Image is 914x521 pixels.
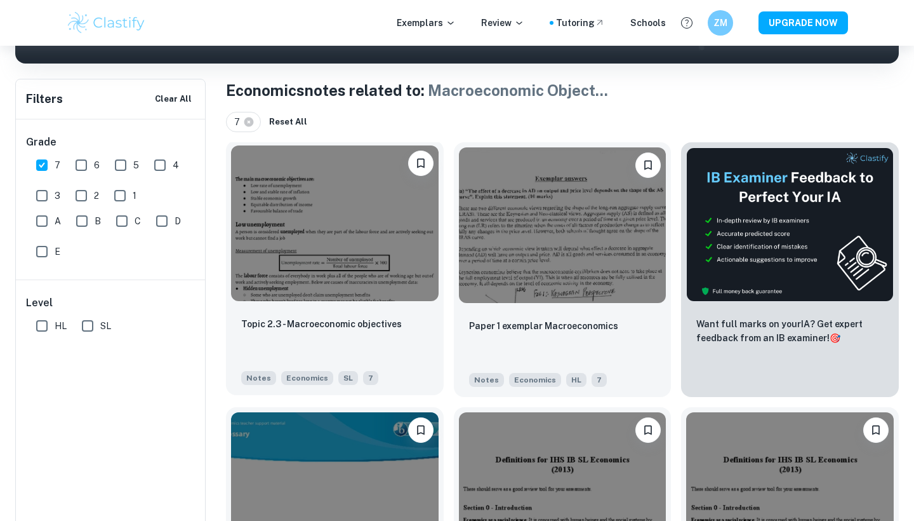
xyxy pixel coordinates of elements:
[231,145,439,301] img: Economics Notes example thumbnail: Topic 2.3 - Macroeconomic objectives
[713,16,728,30] h6: ZM
[173,158,179,172] span: 4
[55,214,61,228] span: A
[100,319,111,333] span: SL
[676,12,698,34] button: Help and Feedback
[55,189,60,203] span: 3
[635,417,661,443] button: Bookmark
[55,319,67,333] span: HL
[133,158,139,172] span: 5
[66,10,147,36] img: Clastify logo
[26,135,196,150] h6: Grade
[226,112,261,132] div: 7
[397,16,456,30] p: Exemplars
[226,142,444,397] a: BookmarkTopic 2.3 - Macroeconomic objectivesNotesEconomicsSL7
[708,10,733,36] button: ZM
[566,373,586,387] span: HL
[363,371,378,385] span: 7
[241,317,402,331] p: Topic 2.3 - Macroeconomic objectives
[830,333,840,343] span: 🎯
[428,81,608,99] span: Macroeconomic Object ...
[469,373,504,387] span: Notes
[696,317,884,345] p: Want full marks on your IA ? Get expert feedback from an IB examiner!
[469,319,618,333] p: Paper 1 exemplar Macroeconomics
[55,158,60,172] span: 7
[133,189,136,203] span: 1
[26,295,196,311] h6: Level
[686,147,894,302] img: Thumbnail
[94,158,100,172] span: 6
[556,16,605,30] a: Tutoring
[135,214,141,228] span: C
[26,90,63,108] h6: Filters
[152,90,195,109] button: Clear All
[454,142,672,397] a: BookmarkPaper 1 exemplar Macroeconomics NotesEconomicsHL7
[481,16,524,30] p: Review
[863,417,889,443] button: Bookmark
[94,189,99,203] span: 2
[630,16,666,30] a: Schools
[241,371,276,385] span: Notes
[175,214,181,228] span: D
[338,371,358,385] span: SL
[266,112,310,132] button: Reset All
[226,79,899,102] h1: Economics notes related to:
[635,152,661,178] button: Bookmark
[408,151,434,176] button: Bookmark
[509,373,561,387] span: Economics
[459,147,666,303] img: Economics Notes example thumbnail: Paper 1 exemplar Macroeconomics
[234,115,246,129] span: 7
[758,11,848,34] button: UPGRADE NOW
[281,371,333,385] span: Economics
[592,373,607,387] span: 7
[681,142,899,397] a: ThumbnailWant full marks on yourIA? Get expert feedback from an IB examiner!
[55,245,60,259] span: E
[408,417,434,443] button: Bookmark
[95,214,101,228] span: B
